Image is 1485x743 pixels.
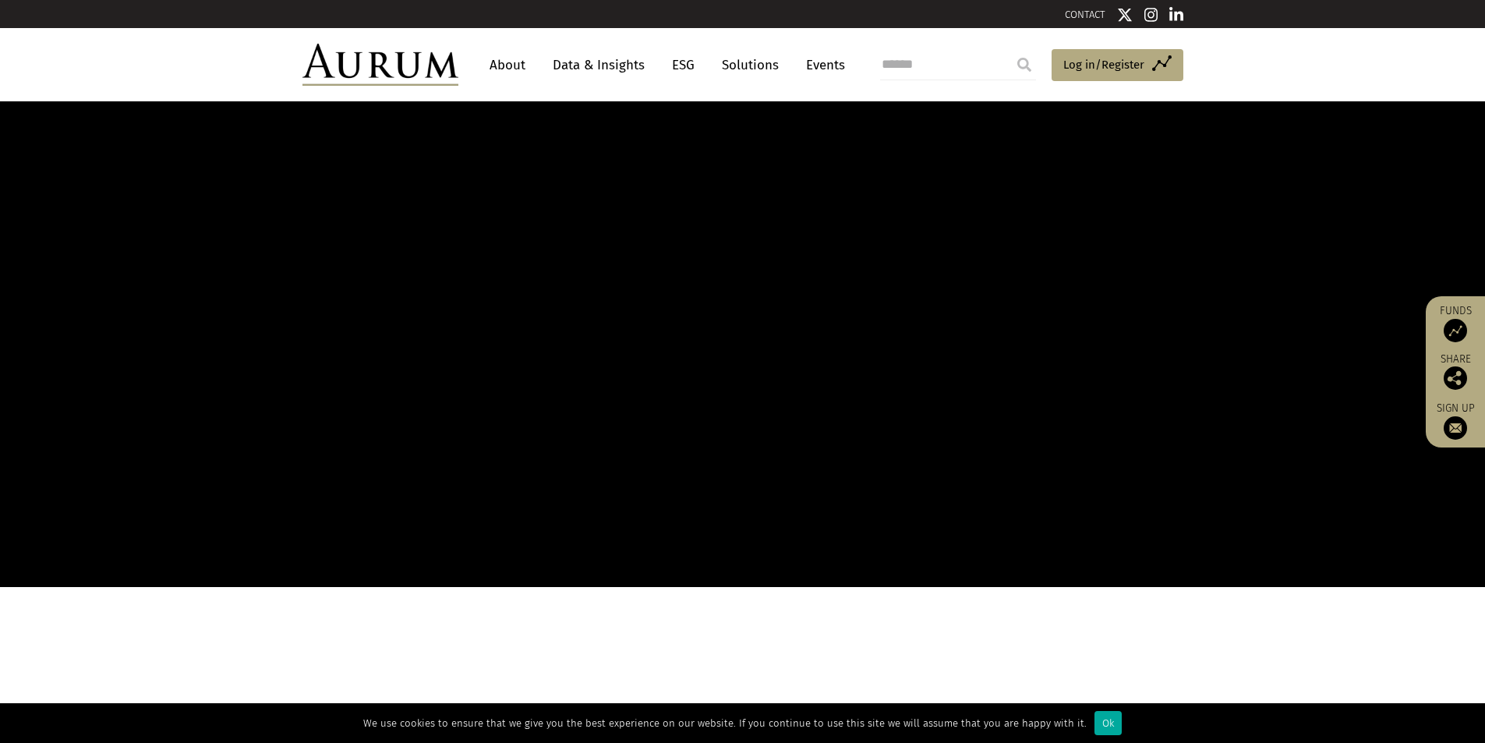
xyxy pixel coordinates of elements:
img: Aurum [302,44,458,86]
a: Events [798,51,845,80]
a: Funds [1434,304,1477,342]
a: CONTACT [1065,9,1105,20]
span: Log in/Register [1063,55,1144,74]
a: About [482,51,533,80]
img: Twitter icon [1117,7,1133,23]
div: Share [1434,354,1477,390]
a: Sign up [1434,402,1477,440]
a: ESG [664,51,702,80]
img: Sign up to our newsletter [1444,416,1467,440]
div: Ok [1094,711,1122,735]
a: Log in/Register [1052,49,1183,82]
img: Instagram icon [1144,7,1158,23]
img: Linkedin icon [1169,7,1183,23]
img: Access Funds [1444,319,1467,342]
a: Data & Insights [545,51,652,80]
a: Solutions [714,51,787,80]
img: Share this post [1444,366,1467,390]
input: Submit [1009,49,1040,80]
